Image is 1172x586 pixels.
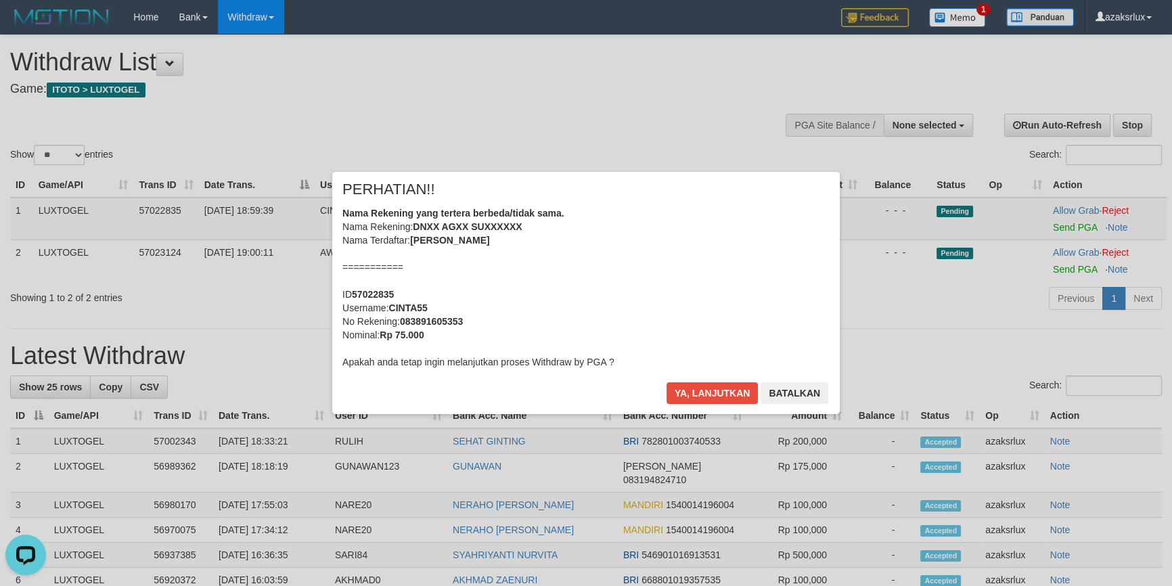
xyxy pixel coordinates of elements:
div: Nama Rekening: Nama Terdaftar: =========== ID Username: No Rekening: Nominal: Apakah anda tetap i... [342,206,830,369]
button: Open LiveChat chat widget [5,5,46,46]
b: [PERSON_NAME] [410,235,489,246]
b: 083891605353 [400,316,463,327]
span: PERHATIAN!! [342,183,435,196]
b: Rp 75.000 [380,330,424,340]
button: Batalkan [761,382,828,404]
b: Nama Rekening yang tertera berbeda/tidak sama. [342,208,564,219]
b: CINTA55 [388,302,427,313]
b: DNXX AGXX SUXXXXXX [413,221,522,232]
button: Ya, lanjutkan [667,382,759,404]
b: 57022835 [352,289,394,300]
